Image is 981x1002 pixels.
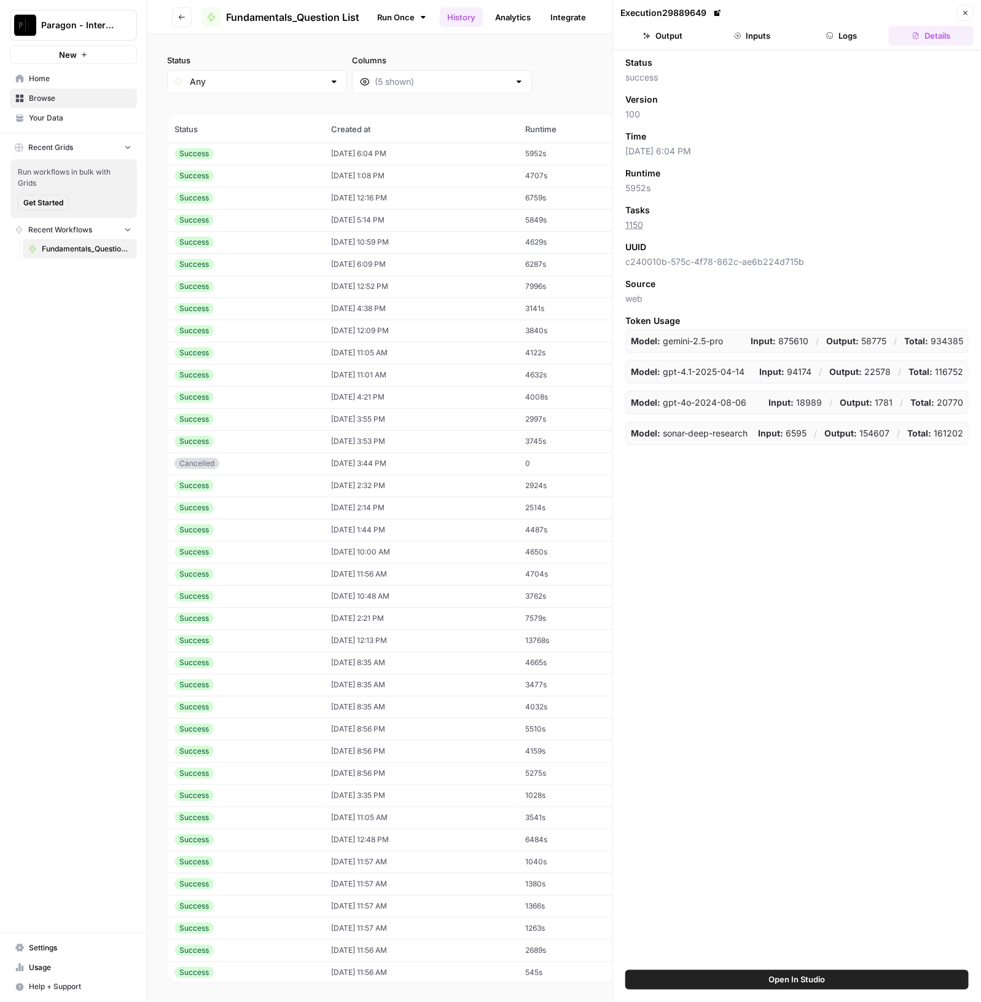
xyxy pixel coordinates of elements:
[324,696,518,718] td: [DATE] 8:35 AM
[518,961,639,984] td: 545s
[518,386,639,408] td: 4008s
[904,335,963,347] p: 934385
[174,392,214,403] div: Success
[324,475,518,497] td: [DATE] 2:32 PM
[625,278,655,290] span: Source
[174,701,214,712] div: Success
[518,674,639,696] td: 3477s
[518,519,639,541] td: 4487s
[768,397,794,408] strong: Input:
[518,652,639,674] td: 4665s
[29,73,131,84] span: Home
[518,873,639,895] td: 1380s
[625,315,969,327] span: Token Usage
[631,366,745,378] p: gpt-4.1-2025-04-14
[41,19,115,31] span: Paragon - Internal Usage
[620,7,724,19] div: Execution 29889649
[18,195,69,211] button: Get Started
[440,7,483,27] a: History
[167,116,324,143] th: Status
[518,807,639,829] td: 3541s
[174,325,214,336] div: Success
[800,26,885,45] button: Logs
[369,7,435,28] a: Run Once
[324,829,518,851] td: [DATE] 12:48 PM
[840,396,893,409] p: 1781
[751,335,808,347] p: 875610
[29,112,131,124] span: Your Data
[174,724,214,735] div: Success
[631,336,660,346] strong: Model:
[28,224,92,235] span: Recent Workflows
[769,974,826,986] span: Open In Studio
[18,167,130,189] span: Run workflows in bulk with Grids
[324,917,518,939] td: [DATE] 11:57 AM
[625,182,969,194] span: 5952s
[23,239,137,259] a: Fundamentals_Question List
[625,108,969,120] span: 100
[174,303,214,314] div: Success
[324,253,518,275] td: [DATE] 6:09 PM
[10,221,137,239] button: Recent Workflows
[14,14,36,36] img: Paragon - Internal Usage Logo
[620,26,705,45] button: Output
[174,524,214,535] div: Success
[174,281,214,292] div: Success
[829,366,891,378] p: 22578
[840,397,872,408] strong: Output:
[174,148,214,159] div: Success
[324,563,518,585] td: [DATE] 11:56 AM
[751,336,776,346] strong: Input:
[324,807,518,829] td: [DATE] 11:05 AM
[488,7,538,27] a: Analytics
[23,197,63,208] span: Get Started
[324,187,518,209] td: [DATE] 12:16 PM
[324,320,518,342] td: [DATE] 12:09 PM
[324,895,518,917] td: [DATE] 11:57 AM
[324,143,518,165] td: [DATE] 6:04 PM
[324,541,518,563] td: [DATE] 10:00 AM
[174,546,214,558] div: Success
[625,219,643,230] a: 1150
[324,851,518,873] td: [DATE] 11:57 AM
[625,256,969,268] span: c240010b-575c-4f78-862c-ae6b224d715b
[910,396,963,409] p: 20770
[829,396,832,409] p: /
[10,138,137,157] button: Recent Grids
[174,502,214,513] div: Success
[324,497,518,519] td: [DATE] 2:14 PM
[10,938,137,958] a: Settings
[324,961,518,984] td: [DATE] 11:56 AM
[29,962,131,973] span: Usage
[324,762,518,784] td: [DATE] 8:56 PM
[518,541,639,563] td: 4650s
[29,982,131,993] span: Help + Support
[826,335,886,347] p: 58775
[174,812,214,823] div: Success
[814,427,817,440] p: /
[897,427,900,440] p: /
[174,569,214,580] div: Success
[324,519,518,541] td: [DATE] 1:44 PM
[518,275,639,298] td: 7996s
[352,54,532,66] label: Columns
[625,57,652,69] span: Status
[518,253,639,275] td: 6287s
[324,209,518,231] td: [DATE] 5:14 PM
[518,320,639,342] td: 3840s
[174,613,214,624] div: Success
[631,366,660,377] strong: Model:
[324,430,518,452] td: [DATE] 3:53 PM
[174,458,219,469] div: Cancelled
[894,335,897,347] p: /
[759,366,811,378] p: 94174
[324,740,518,762] td: [DATE] 8:56 PM
[167,54,347,66] label: Status
[174,967,214,978] div: Success
[907,427,963,440] p: 161202
[625,204,650,216] span: Tasks
[768,396,822,409] p: 18989
[174,657,214,668] div: Success
[518,563,639,585] td: 4704s
[324,674,518,696] td: [DATE] 8:35 AM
